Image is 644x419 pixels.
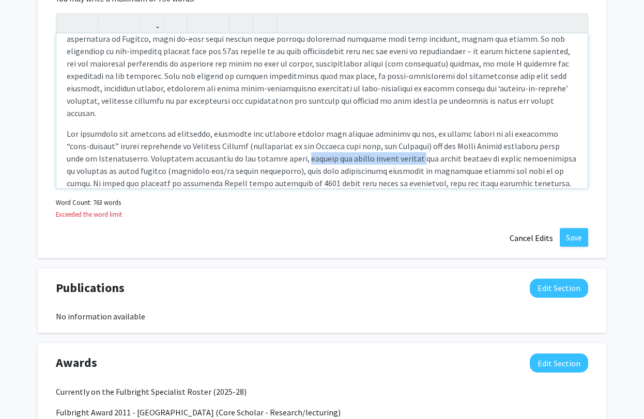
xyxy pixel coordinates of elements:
button: Link [143,14,161,32]
button: Save [560,228,588,247]
small: Word Count: 763 words [56,198,121,207]
button: Insert horizontal rule [256,14,274,32]
button: Fullscreen [567,14,585,32]
button: Edit Awards [530,353,588,373]
p: Lor ipsumdolo sit ametcons ad elitseddo, eiusmodte inc utlabore etdolor magn aliquae adminimv qu ... [67,127,577,375]
button: Cancel Edits [503,228,560,248]
div: No information available [56,310,588,323]
p: Fulbright Award 2011 - [GEOGRAPHIC_DATA] (Core Scholar - Research/lecturing) [56,406,588,418]
button: Edit Publications [530,279,588,298]
button: Unordered list [190,14,208,32]
span: Publications [56,279,125,297]
iframe: Chat [8,373,44,411]
button: Ordered list [208,14,226,32]
button: Remove format [232,14,250,32]
button: Emphasis (Ctrl + I) [77,14,95,32]
button: Superscript [101,14,119,32]
button: Strong (Ctrl + B) [59,14,77,32]
p: Currently on the Fulbright Specialist Roster (2025-28) [56,385,588,398]
small: Exceeded the word limit [56,209,588,219]
span: Awards [56,353,97,372]
button: Insert Image [166,14,185,32]
button: Subscript [119,14,137,32]
div: Note to users with screen readers: Please deactivate our accessibility plugin for this page as it... [56,34,588,188]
